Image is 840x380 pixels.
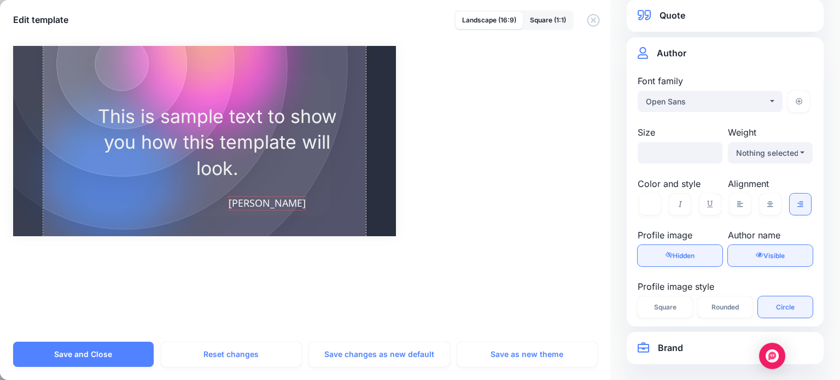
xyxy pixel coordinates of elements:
[711,304,739,311] span: Rounded
[161,342,302,367] button: Reset changes
[728,126,813,139] label: Weight
[85,103,349,181] div: This is sample text to show you how this template will look.
[776,304,795,311] span: Circle
[638,46,813,61] a: Author
[638,126,722,139] label: Size
[457,342,598,367] button: Save as new theme
[523,11,573,29] a: Square (1:1)
[309,342,450,367] button: Save changes as new default
[13,13,68,26] h5: Edit template
[759,343,785,369] div: Open Intercom Messenger
[229,196,306,211] span: [PERSON_NAME]
[638,229,722,242] label: Profile image
[728,245,813,266] a: Visibility
[728,177,813,190] label: Alignment
[763,252,785,260] span: Visible
[638,91,783,112] button: Open Sans
[13,342,154,367] button: Save and Close
[638,245,722,266] a: Visibility
[646,95,768,108] div: Open Sans
[638,177,722,190] label: Color and style
[638,341,813,355] a: Brand
[728,142,813,163] button: Nothing selected
[638,280,813,293] label: Profile image style
[638,8,813,23] a: Quote
[673,252,695,260] span: Hidden
[456,11,523,29] a: Landscape (16:9)
[638,74,783,87] label: Font family
[654,304,676,311] span: Square
[728,229,813,242] label: Author name
[736,147,798,160] div: Nothing selected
